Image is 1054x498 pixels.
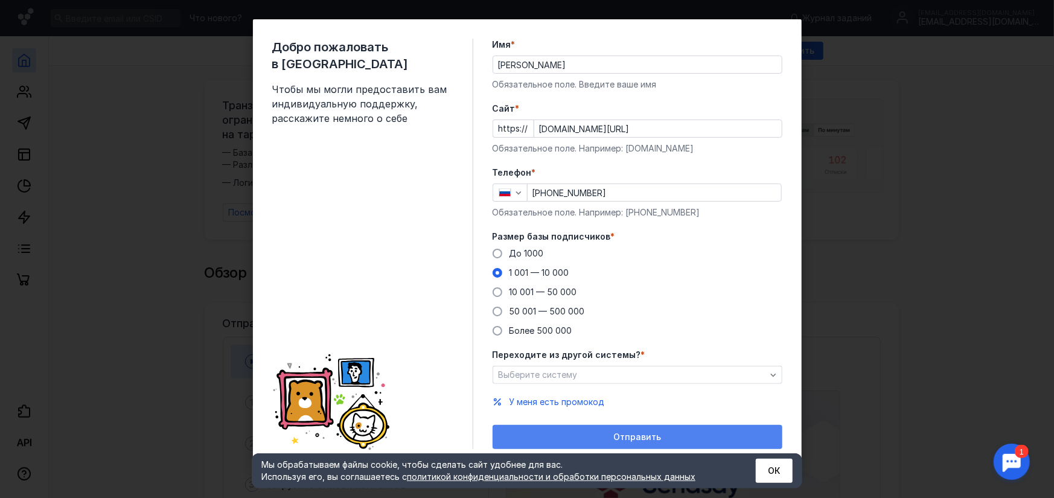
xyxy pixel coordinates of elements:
span: Чтобы мы могли предоставить вам индивидуальную поддержку, расскажите немного о себе [272,82,453,126]
button: ОК [756,459,793,483]
span: 50 001 — 500 000 [509,306,585,316]
div: Обязательное поле. Например: [DOMAIN_NAME] [493,142,782,155]
span: Выберите систему [499,369,578,380]
div: Обязательное поле. Введите ваше имя [493,78,782,91]
span: У меня есть промокод [509,397,605,407]
button: Отправить [493,425,782,449]
span: Добро пожаловать в [GEOGRAPHIC_DATA] [272,39,453,72]
button: Выберите систему [493,366,782,384]
span: 10 001 — 50 000 [509,287,577,297]
span: 1 001 — 10 000 [509,267,569,278]
a: политикой конфиденциальности и обработки персональных данных [407,471,695,482]
span: Переходите из другой системы? [493,349,641,361]
span: Телефон [493,167,532,179]
span: Более 500 000 [509,325,572,336]
div: Обязательное поле. Например: [PHONE_NUMBER] [493,206,782,219]
span: Размер базы подписчиков [493,231,611,243]
span: Отправить [613,432,661,442]
button: У меня есть промокод [509,396,605,408]
span: Имя [493,39,511,51]
div: Мы обрабатываем файлы cookie, чтобы сделать сайт удобнее для вас. Используя его, вы соглашаетесь c [261,459,726,483]
div: 1 [27,7,41,21]
span: До 1000 [509,248,544,258]
span: Cайт [493,103,516,115]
